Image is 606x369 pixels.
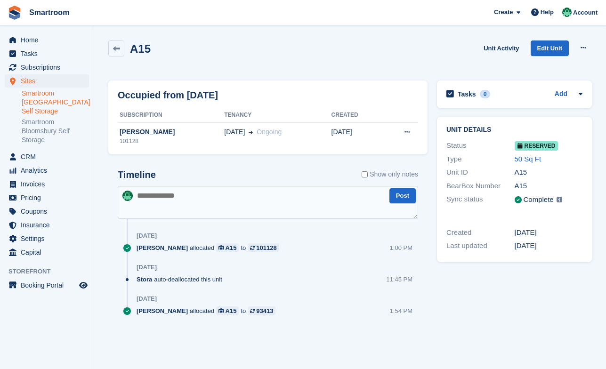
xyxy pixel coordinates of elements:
[446,194,515,206] div: Sync status
[122,191,133,201] img: Jacob Gabriel
[137,232,157,240] div: [DATE]
[21,74,77,88] span: Sites
[137,275,152,284] span: Stora
[515,241,583,251] div: [DATE]
[5,205,89,218] a: menu
[5,33,89,47] a: menu
[5,150,89,163] a: menu
[515,141,558,151] span: Reserved
[5,47,89,60] a: menu
[331,122,381,151] td: [DATE]
[5,164,89,177] a: menu
[21,191,77,204] span: Pricing
[118,108,224,123] th: Subscription
[118,88,218,102] h2: Occupied from [DATE]
[389,188,416,204] button: Post
[5,74,89,88] a: menu
[362,169,368,179] input: Show only notes
[446,126,582,134] h2: Unit details
[446,154,515,165] div: Type
[137,243,188,252] span: [PERSON_NAME]
[137,306,188,315] span: [PERSON_NAME]
[480,40,523,56] a: Unit Activity
[118,127,224,137] div: [PERSON_NAME]
[21,232,77,245] span: Settings
[555,89,567,100] a: Add
[248,306,275,315] a: 93413
[331,108,381,123] th: Created
[390,306,412,315] div: 1:54 PM
[137,295,157,303] div: [DATE]
[216,243,239,252] a: A15
[8,6,22,20] img: stora-icon-8386f47178a22dfd0bd8f6a31ec36ba5ce8667c1dd55bd0f319d3a0aa187defe.svg
[216,306,239,315] a: A15
[362,169,418,179] label: Show only notes
[25,5,73,20] a: Smartroom
[562,8,572,17] img: Jacob Gabriel
[22,89,89,116] a: Smartroom [GEOGRAPHIC_DATA] Self Storage
[531,40,569,56] a: Edit Unit
[248,243,279,252] a: 101128
[446,181,515,192] div: BearBox Number
[446,241,515,251] div: Last updated
[5,232,89,245] a: menu
[446,167,515,178] div: Unit ID
[78,280,89,291] a: Preview store
[130,42,151,55] h2: A15
[515,227,583,238] div: [DATE]
[541,8,554,17] span: Help
[5,218,89,232] a: menu
[226,306,237,315] div: A15
[257,128,282,136] span: Ongoing
[5,191,89,204] a: menu
[21,33,77,47] span: Home
[118,137,224,145] div: 101128
[224,127,245,137] span: [DATE]
[494,8,513,17] span: Create
[137,243,284,252] div: allocated to
[8,267,94,276] span: Storefront
[21,279,77,292] span: Booking Portal
[515,181,583,192] div: A15
[256,243,276,252] div: 101128
[557,197,562,202] img: icon-info-grey-7440780725fd019a000dd9b08b2336e03edf1995a4989e88bcd33f0948082b44.svg
[524,194,554,205] div: Complete
[118,169,156,180] h2: Timeline
[226,243,237,252] div: A15
[5,246,89,259] a: menu
[21,246,77,259] span: Capital
[21,164,77,177] span: Analytics
[137,275,227,284] div: auto-deallocated this unit
[5,177,89,191] a: menu
[256,306,273,315] div: 93413
[21,205,77,218] span: Coupons
[446,140,515,151] div: Status
[515,155,541,163] a: 50 Sq Ft
[5,61,89,74] a: menu
[390,243,412,252] div: 1:00 PM
[22,118,89,144] a: Smartroom Bloomsbury Self Storage
[515,167,583,178] div: A15
[480,90,491,98] div: 0
[573,8,598,17] span: Account
[446,227,515,238] div: Created
[21,61,77,74] span: Subscriptions
[224,108,331,123] th: Tenancy
[137,264,157,271] div: [DATE]
[386,275,412,284] div: 11:45 PM
[21,177,77,191] span: Invoices
[21,150,77,163] span: CRM
[21,218,77,232] span: Insurance
[137,306,280,315] div: allocated to
[5,279,89,292] a: menu
[458,90,476,98] h2: Tasks
[21,47,77,60] span: Tasks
